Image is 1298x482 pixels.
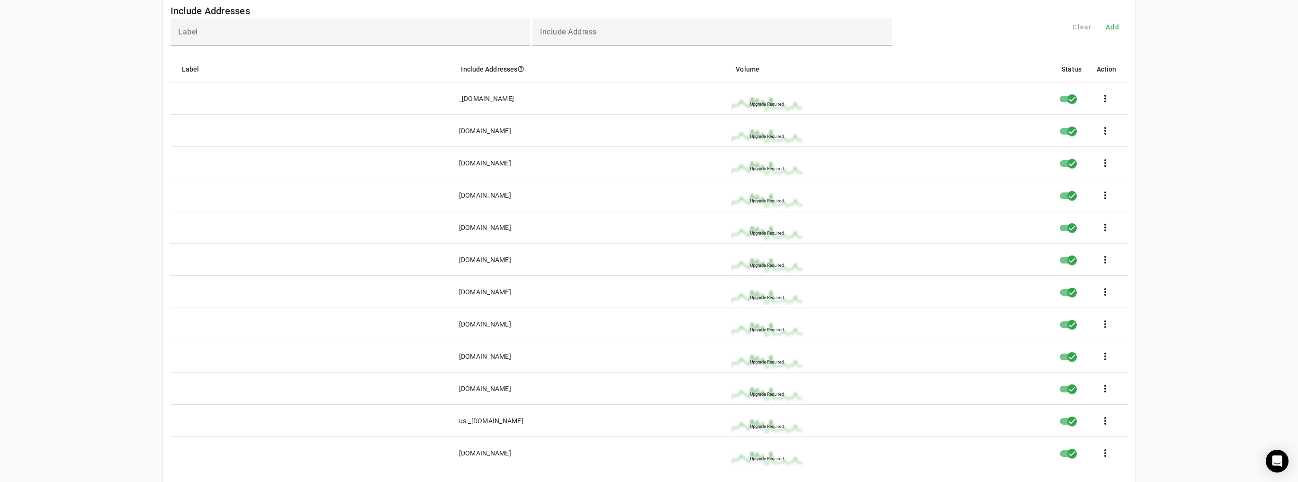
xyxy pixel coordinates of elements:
mat-card-title: Include Addresses [171,3,250,18]
div: [DOMAIN_NAME] [459,352,511,361]
mat-header-cell: Label [171,56,454,82]
span: Add [1106,22,1119,32]
div: us._[DOMAIN_NAME] [459,416,523,426]
img: upgrade_sparkline.jpg [731,419,802,434]
div: [DOMAIN_NAME] [459,223,511,232]
img: upgrade_sparkline.jpg [731,226,802,241]
mat-header-cell: Volume [728,56,1054,82]
mat-header-cell: Status [1054,56,1089,82]
img: upgrade_sparkline.jpg [731,387,802,402]
div: [DOMAIN_NAME] [459,384,511,393]
div: [DOMAIN_NAME] [459,287,511,297]
img: upgrade_sparkline.jpg [731,97,802,112]
img: upgrade_sparkline.jpg [731,161,802,176]
i: help_outline [517,65,524,73]
img: upgrade_sparkline.jpg [731,290,802,305]
img: upgrade_sparkline.jpg [731,322,802,337]
img: upgrade_sparkline.jpg [731,193,802,209]
mat-header-cell: Include Addresses [453,56,728,82]
button: Add [1098,18,1128,36]
div: Open Intercom Messenger [1266,450,1289,473]
div: [DOMAIN_NAME] [459,319,511,329]
mat-header-cell: Action [1089,56,1128,82]
mat-label: Label [178,27,198,36]
div: [DOMAIN_NAME] [459,126,511,136]
div: _[DOMAIN_NAME] [459,94,514,103]
div: [DOMAIN_NAME] [459,255,511,264]
img: upgrade_sparkline.jpg [731,355,802,370]
div: [DOMAIN_NAME] [459,158,511,168]
mat-label: Include Address [540,27,597,36]
img: upgrade_sparkline.jpg [731,451,802,466]
div: [DOMAIN_NAME] [459,191,511,200]
img: upgrade_sparkline.jpg [731,258,802,273]
div: [DOMAIN_NAME] [459,448,511,458]
img: upgrade_sparkline.jpg [731,129,802,144]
